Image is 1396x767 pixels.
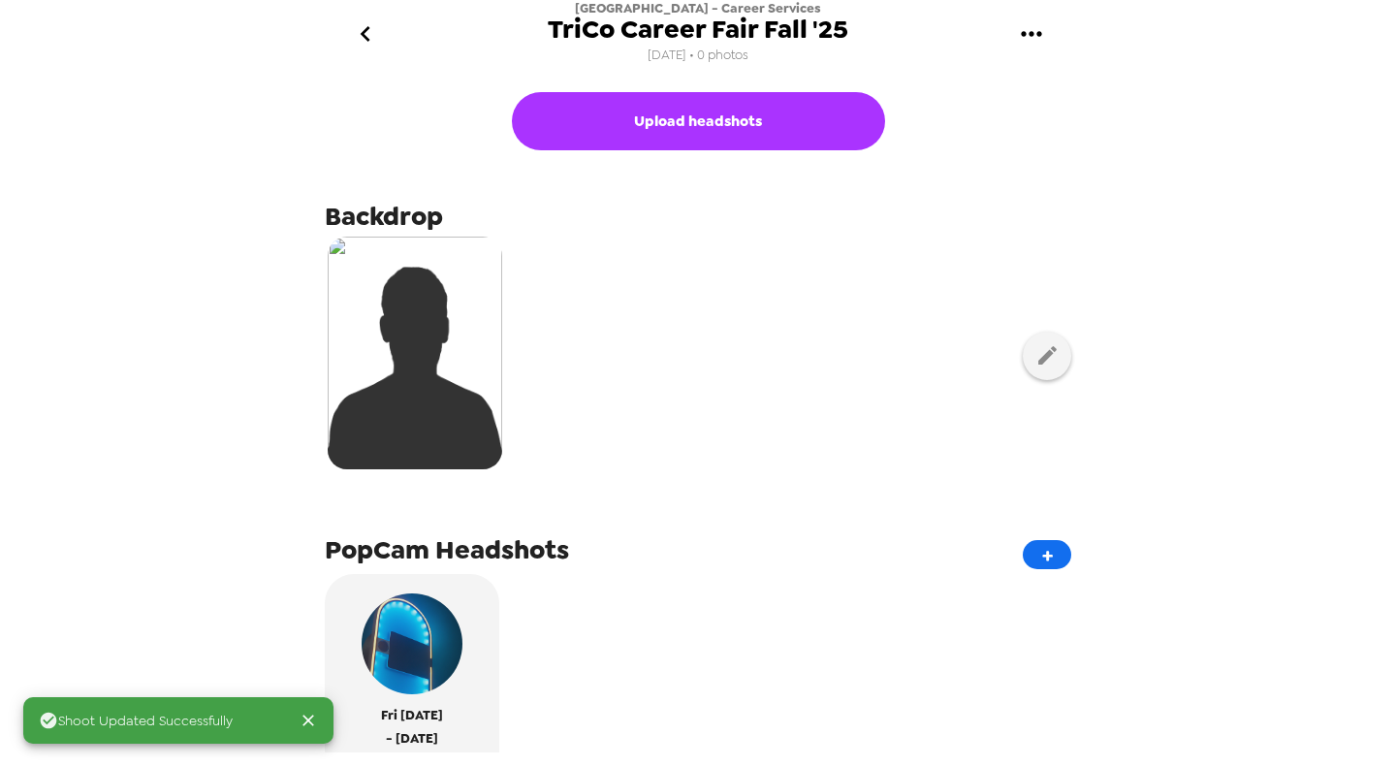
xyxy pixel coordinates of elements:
[386,727,438,750] span: - [DATE]
[362,593,462,694] img: popcam example
[291,703,326,738] button: Close
[328,237,502,469] img: silhouette
[999,3,1063,66] button: gallery menu
[325,199,443,234] span: Backdrop
[381,704,443,726] span: Fri [DATE]
[325,532,569,567] span: PopCam Headshots
[648,43,748,69] span: [DATE] • 0 photos
[333,3,397,66] button: go back
[548,16,848,43] span: TriCo Career Fair Fall '25
[39,711,233,730] span: Shoot Updated Successfully
[1023,540,1071,569] button: +
[512,92,885,150] button: Upload headshots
